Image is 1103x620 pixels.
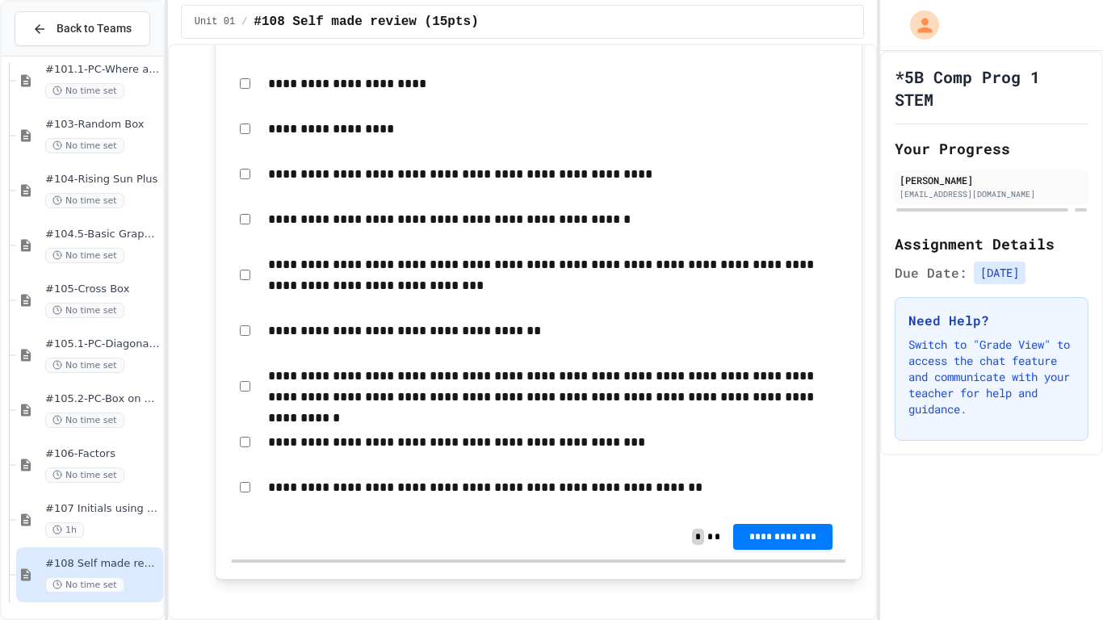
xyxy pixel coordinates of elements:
[45,392,160,406] span: #105.2-PC-Box on Box
[45,138,124,153] span: No time set
[45,303,124,318] span: No time set
[57,20,132,37] span: Back to Teams
[254,12,478,31] span: #108 Self made review (15pts)
[45,337,160,351] span: #105.1-PC-Diagonal line
[45,283,160,296] span: #105-Cross Box
[895,65,1088,111] h1: *5B Comp Prog 1 STEM
[15,11,150,46] button: Back to Teams
[195,15,235,28] span: Unit 01
[900,173,1084,187] div: [PERSON_NAME]
[895,137,1088,160] h2: Your Progress
[974,262,1025,284] span: [DATE]
[45,118,160,132] span: #103-Random Box
[45,63,160,77] span: #101.1-PC-Where am I?
[45,447,160,461] span: #106-Factors
[241,15,247,28] span: /
[45,467,124,483] span: No time set
[45,228,160,241] span: #104.5-Basic Graphics Review
[908,337,1075,417] p: Switch to "Grade View" to access the chat feature and communicate with your teacher for help and ...
[895,263,967,283] span: Due Date:
[45,577,124,593] span: No time set
[45,193,124,208] span: No time set
[45,173,160,186] span: #104-Rising Sun Plus
[45,358,124,373] span: No time set
[45,557,160,571] span: #108 Self made review (15pts)
[895,232,1088,255] h2: Assignment Details
[45,413,124,428] span: No time set
[45,248,124,263] span: No time set
[900,188,1084,200] div: [EMAIL_ADDRESS][DOMAIN_NAME]
[45,522,84,538] span: 1h
[893,6,943,44] div: My Account
[45,83,124,98] span: No time set
[45,502,160,516] span: #107 Initials using shapes(11pts)
[908,311,1075,330] h3: Need Help?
